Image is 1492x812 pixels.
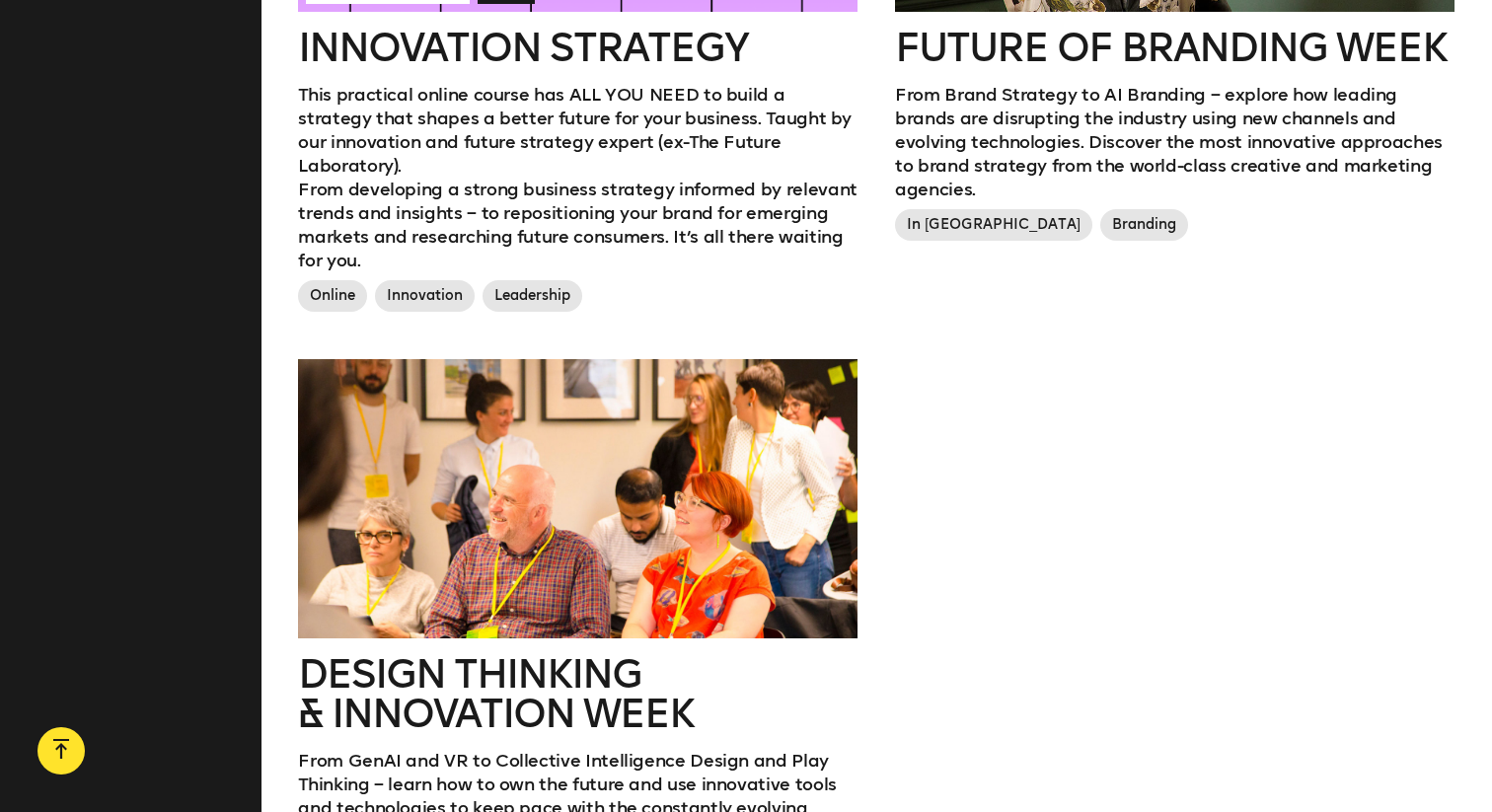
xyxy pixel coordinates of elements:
span: Online [298,280,367,312]
span: Branding [1100,209,1188,241]
span: Leadership [483,280,582,312]
span: Innovation [375,280,475,312]
p: This practical online course has ALL YOU NEED to build a strategy that shapes a better future for... [298,83,858,178]
span: In [GEOGRAPHIC_DATA] [895,209,1092,241]
h2: Future of branding week [895,28,1455,67]
h2: Innovation Strategy [298,28,858,67]
p: From developing a strong business strategy informed by relevant trends and insights – to repositi... [298,178,858,272]
p: From Brand Strategy to AI Branding – explore how leading brands are disrupting the industry using... [895,83,1455,201]
h2: Design Thinking & innovation Week [298,654,858,733]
